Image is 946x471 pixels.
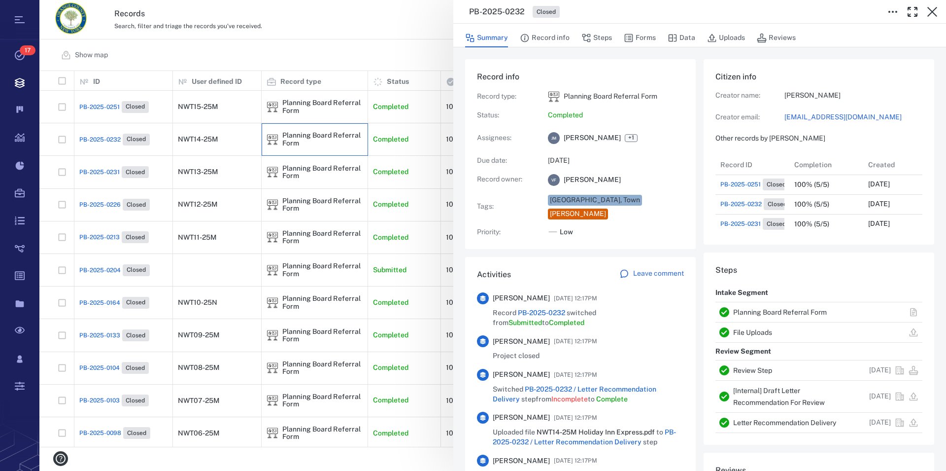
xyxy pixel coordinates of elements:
[493,385,656,403] a: PB-2025-0232 / Letter Recommendation Delivery
[720,198,791,210] a: PB-2025-0232Closed
[564,92,657,102] p: Planning Board Referral Form
[520,29,570,47] button: Record info
[626,134,636,142] span: +1
[493,370,550,380] span: [PERSON_NAME]
[715,155,789,175] div: Record ID
[20,45,35,55] span: 17
[707,29,745,47] button: Uploads
[549,319,584,326] span: Completed
[704,253,934,453] div: StepsIntake SegmentPlanning Board Referral FormFile UploadsReview SegmentReview Step[DATE][Intern...
[903,2,922,22] button: Toggle Fullscreen
[548,132,560,144] div: J M
[863,155,937,175] div: Created
[548,91,560,103] img: icon Planning Board Referral Form
[537,428,656,436] span: NWT14-25M Holiday Inn Express.pdf
[715,112,784,122] p: Creator email:
[619,269,684,281] a: Leave comment
[560,227,573,237] span: Low
[535,8,558,16] span: Closed
[465,29,508,47] button: Summary
[789,155,863,175] div: Completion
[550,195,640,205] div: [GEOGRAPHIC_DATA], Town
[477,269,511,281] h6: Activities
[548,156,684,166] p: [DATE]
[715,264,922,276] h6: Steps
[720,200,762,209] span: PB-2025-0232
[668,29,695,47] button: Data
[720,179,790,190] a: PB-2025-0251Closed
[581,29,612,47] button: Steps
[477,202,536,212] p: Tags :
[624,29,656,47] button: Forms
[477,133,536,143] p: Assignees :
[554,292,597,304] span: [DATE] 12:17PM
[715,343,771,361] p: Review Segment
[550,209,606,219] div: [PERSON_NAME]
[477,92,536,102] p: Record type :
[22,7,42,16] span: Help
[625,134,638,142] span: +1
[477,110,536,120] p: Status :
[733,328,772,336] a: File Uploads
[477,227,536,237] p: Priority :
[633,269,684,279] p: Leave comment
[733,366,772,374] a: Review Step
[869,365,891,375] p: [DATE]
[493,351,540,361] span: Project closed
[784,91,922,101] p: [PERSON_NAME]
[704,59,934,253] div: Citizen infoCreator name:[PERSON_NAME]Creator email:[EMAIL_ADDRESS][DOMAIN_NAME]Other records by ...
[551,395,588,403] span: Incomplete
[883,2,903,22] button: Toggle to Edit Boxes
[733,419,836,427] a: Letter Recommendation Delivery
[493,413,550,423] span: [PERSON_NAME]
[493,293,550,303] span: [PERSON_NAME]
[465,59,696,257] div: Record infoRecord type:icon Planning Board Referral FormPlanning Board Referral FormStatus:Comple...
[554,369,597,381] span: [DATE] 12:17PM
[720,218,790,230] a: PB-2025-0231Closed
[922,2,942,22] button: Close
[548,110,684,120] p: Completed
[554,455,597,467] span: [DATE] 12:17PM
[794,201,829,208] div: 100% (5/5)
[493,337,550,347] span: [PERSON_NAME]
[868,219,890,229] p: [DATE]
[477,156,536,166] p: Due date :
[869,392,891,401] p: [DATE]
[596,395,628,403] span: Complete
[715,91,784,101] p: Creator name:
[554,335,597,347] span: [DATE] 12:17PM
[733,308,827,316] a: Planning Board Referral Form
[794,151,832,179] div: Completion
[765,220,788,228] span: Closed
[784,112,922,122] a: [EMAIL_ADDRESS][DOMAIN_NAME]
[868,151,895,179] div: Created
[548,174,560,186] div: V F
[548,91,560,103] div: Planning Board Referral Form
[794,181,829,188] div: 100% (5/5)
[715,71,922,83] h6: Citizen info
[493,428,676,446] span: PB-2025-0232 / Letter Recommendation Delivery
[477,175,536,184] p: Record owner :
[477,71,684,83] h6: Record info
[715,284,768,302] p: Intake Segment
[868,199,890,209] p: [DATE]
[508,319,542,326] span: Submitted
[493,428,684,447] span: Uploaded file to step
[493,308,684,327] span: Record switched from to
[720,151,752,179] div: Record ID
[469,6,525,18] h3: PB-2025-0232
[765,181,788,189] span: Closed
[493,385,684,404] span: Switched step from to
[564,175,621,185] span: [PERSON_NAME]
[715,134,922,144] p: Other records by [PERSON_NAME]
[493,456,550,466] span: [PERSON_NAME]
[564,133,621,143] span: [PERSON_NAME]
[518,309,565,317] a: PB-2025-0232
[720,219,761,228] span: PB-2025-0231
[868,180,890,189] p: [DATE]
[757,29,796,47] button: Reviews
[869,418,891,428] p: [DATE]
[554,412,597,424] span: [DATE] 12:17PM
